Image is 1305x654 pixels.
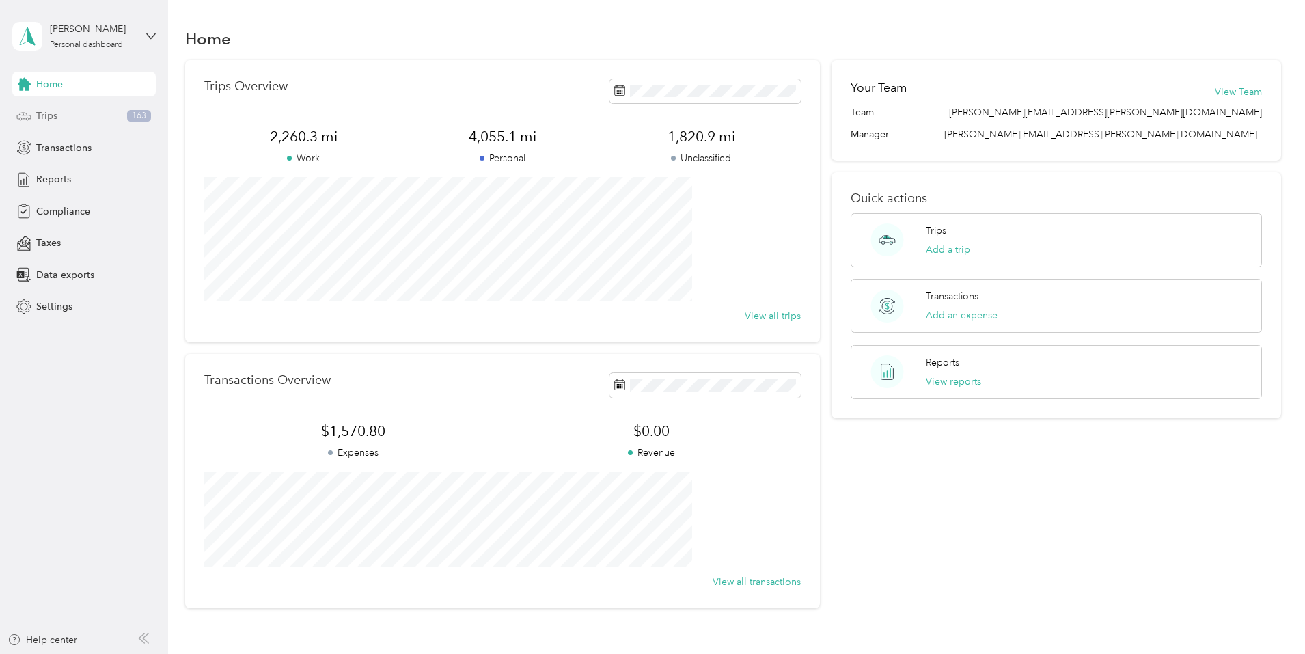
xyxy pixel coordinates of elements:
p: Work [204,151,403,165]
h1: Home [185,31,231,46]
p: Personal [403,151,602,165]
div: [PERSON_NAME] [50,22,135,36]
p: Trips Overview [204,79,288,94]
span: Reports [36,172,71,187]
button: View Team [1215,85,1262,99]
button: Help center [8,633,77,647]
button: View reports [926,374,981,389]
span: Taxes [36,236,61,250]
span: Manager [851,127,889,141]
span: Transactions [36,141,92,155]
span: Home [36,77,63,92]
span: Settings [36,299,72,314]
iframe: Everlance-gr Chat Button Frame [1228,577,1305,654]
span: 4,055.1 mi [403,127,602,146]
span: Team [851,105,874,120]
span: 2,260.3 mi [204,127,403,146]
p: Unclassified [602,151,801,165]
span: [PERSON_NAME][EMAIL_ADDRESS][PERSON_NAME][DOMAIN_NAME] [949,105,1262,120]
button: View all trips [745,309,801,323]
h2: Your Team [851,79,907,96]
span: Compliance [36,204,90,219]
div: Personal dashboard [50,41,123,49]
span: Data exports [36,268,94,282]
span: $0.00 [502,422,800,441]
p: Revenue [502,446,800,460]
button: View all transactions [713,575,801,589]
p: Transactions Overview [204,373,331,387]
p: Expenses [204,446,502,460]
p: Reports [926,355,959,370]
span: Trips [36,109,57,123]
p: Trips [926,223,946,238]
p: Quick actions [851,191,1262,206]
span: $1,570.80 [204,422,502,441]
button: Add a trip [926,243,970,257]
button: Add an expense [926,308,998,323]
span: [PERSON_NAME][EMAIL_ADDRESS][PERSON_NAME][DOMAIN_NAME] [944,128,1257,140]
p: Transactions [926,289,978,303]
span: 163 [127,110,151,122]
span: 1,820.9 mi [602,127,801,146]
